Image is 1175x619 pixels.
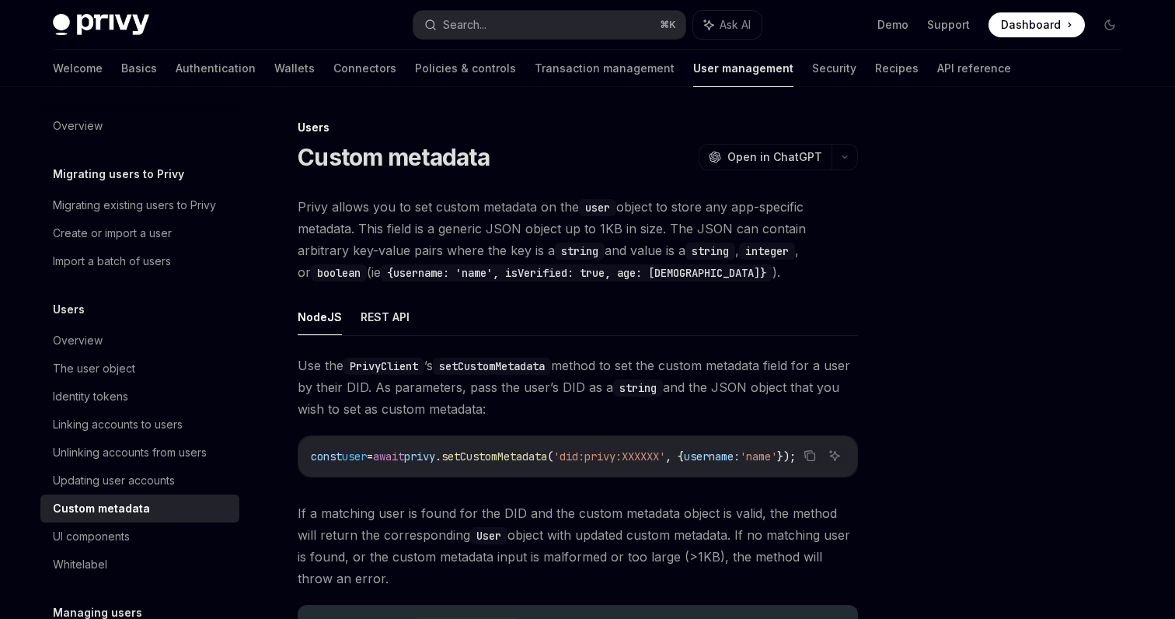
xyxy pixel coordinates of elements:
[53,196,216,215] div: Migrating existing users to Privy
[40,355,239,383] a: The user object
[470,527,507,544] code: User
[274,50,315,87] a: Wallets
[298,143,490,171] h1: Custom metadata
[441,449,547,463] span: setCustomMetadata
[40,467,239,495] a: Updating user accounts
[298,196,858,283] span: Privy allows you to set custom metadata on the object to store any app-specific metadata. This fi...
[367,449,373,463] span: =
[699,144,832,170] button: Open in ChatGPT
[720,17,751,33] span: Ask AI
[693,50,793,87] a: User management
[121,50,157,87] a: Basics
[40,439,239,467] a: Unlinking accounts from users
[53,499,150,518] div: Custom metadata
[53,331,103,350] div: Overview
[660,19,676,31] span: ⌘ K
[40,327,239,355] a: Overview
[800,446,820,466] button: Copy the contents from the code block
[665,449,684,463] span: , {
[53,359,135,378] div: The user object
[53,387,128,406] div: Identity tokens
[298,502,858,589] span: If a matching user is found for the DID and the custom metadata object is valid, the method will ...
[53,415,183,434] div: Linking accounts to users
[381,264,772,282] code: {username: 'name', isVerified: true, age: [DEMOGRAPHIC_DATA]}
[613,379,663,397] code: string
[435,449,441,463] span: .
[825,446,845,466] button: Ask AI
[53,252,171,271] div: Import a batch of users
[415,50,516,87] a: Policies & controls
[40,495,239,523] a: Custom metadata
[988,12,1085,37] a: Dashboard
[547,449,553,463] span: (
[579,199,616,216] code: user
[937,50,1011,87] a: API reference
[553,449,665,463] span: 'did:privy:XXXXXX'
[40,523,239,551] a: UI components
[298,355,858,420] span: Use the ’s method to set the custom metadata field for a user by their DID. As parameters, pass t...
[1097,12,1122,37] button: Toggle dark mode
[53,165,184,184] h5: Migrating users to Privy
[53,471,175,490] div: Updating user accounts
[53,527,130,546] div: UI components
[684,449,740,463] span: username:
[739,243,795,260] code: integer
[443,16,486,34] div: Search...
[311,449,342,463] span: const
[298,120,858,135] div: Users
[877,17,908,33] a: Demo
[333,50,396,87] a: Connectors
[875,50,919,87] a: Recipes
[53,300,85,319] h5: Users
[373,449,404,463] span: await
[535,50,675,87] a: Transaction management
[53,117,103,135] div: Overview
[53,555,107,574] div: Whitelabel
[40,112,239,140] a: Overview
[343,358,424,375] code: PrivyClient
[433,358,551,375] code: setCustomMetadata
[555,243,605,260] code: string
[53,224,172,243] div: Create or import a user
[693,11,762,39] button: Ask AI
[812,50,856,87] a: Security
[40,551,239,579] a: Whitelabel
[685,243,735,260] code: string
[927,17,970,33] a: Support
[53,14,149,36] img: dark logo
[40,219,239,247] a: Create or import a user
[40,411,239,439] a: Linking accounts to users
[176,50,256,87] a: Authentication
[404,449,435,463] span: privy
[1001,17,1061,33] span: Dashboard
[311,264,367,282] code: boolean
[40,383,239,411] a: Identity tokens
[740,449,777,463] span: 'name'
[342,449,367,463] span: user
[727,149,822,165] span: Open in ChatGPT
[361,299,410,335] button: REST API
[40,191,239,219] a: Migrating existing users to Privy
[298,299,342,335] button: NodeJS
[53,50,103,87] a: Welcome
[413,11,685,39] button: Search...⌘K
[53,443,207,462] div: Unlinking accounts from users
[777,449,796,463] span: });
[40,247,239,275] a: Import a batch of users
